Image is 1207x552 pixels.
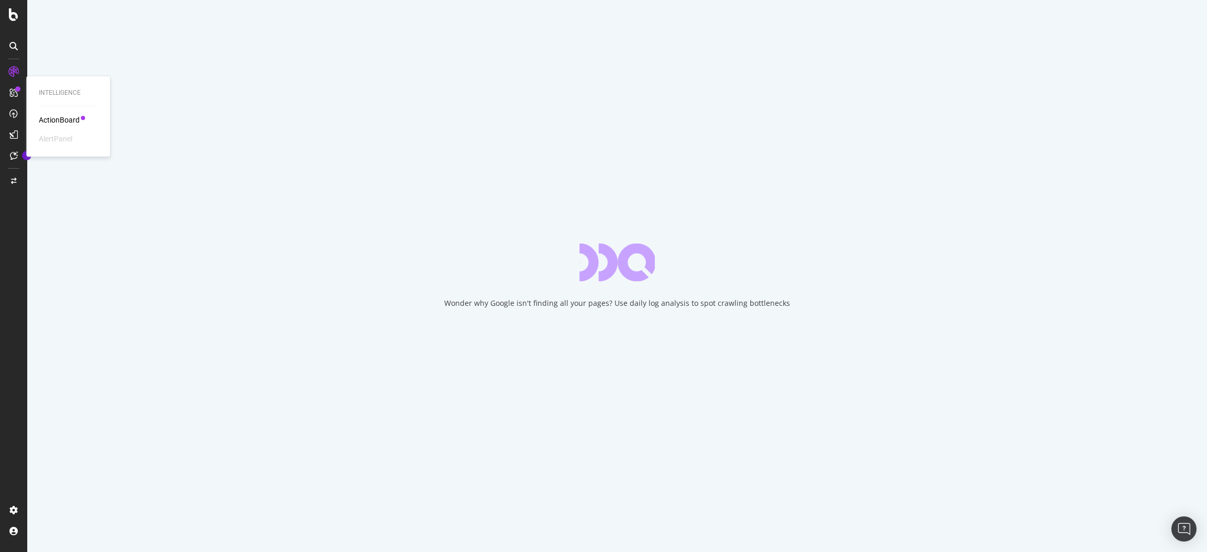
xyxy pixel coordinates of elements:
div: Wonder why Google isn't finding all your pages? Use daily log analysis to spot crawling bottlenecks [444,298,790,308]
div: AlertPanel [39,134,72,144]
div: Open Intercom Messenger [1171,516,1197,542]
div: Tooltip anchor [22,151,31,160]
a: ActionBoard [39,115,80,125]
div: animation [579,244,655,281]
div: Intelligence [39,89,97,97]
